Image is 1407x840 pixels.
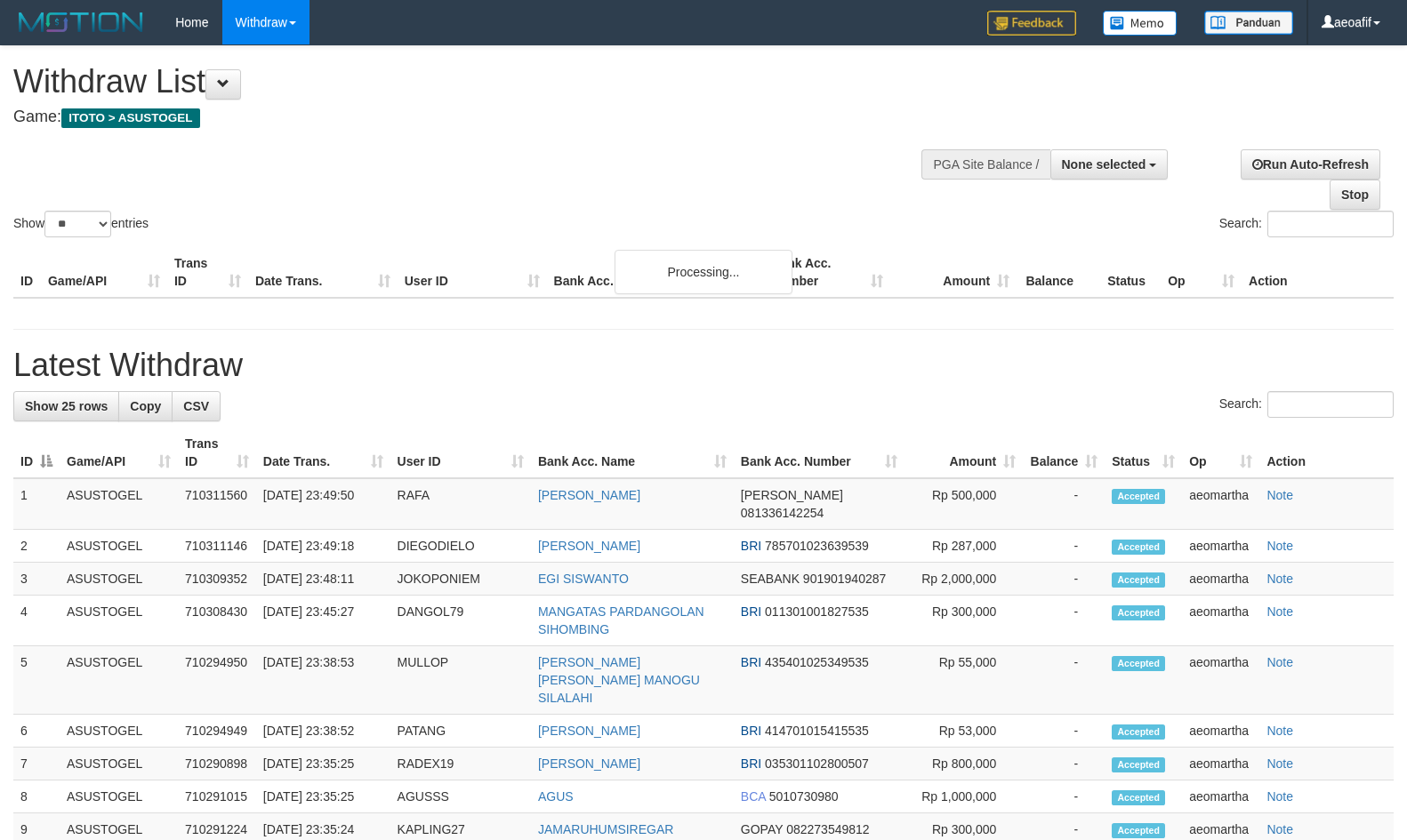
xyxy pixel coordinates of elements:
[987,11,1076,36] img: Feedback.jpg
[256,646,390,715] td: [DATE] 23:38:53
[1241,149,1380,180] a: Run Auto-Refresh
[118,391,173,421] a: Copy
[13,348,1394,383] h1: Latest Withdraw
[1023,780,1105,813] td: -
[1266,604,1293,619] a: Note
[172,391,221,421] a: CSV
[390,780,531,813] td: AGUSSS
[803,572,886,586] span: Copy 901901940287 to clipboard
[13,530,60,563] td: 2
[734,428,904,478] th: Bank Acc. Number: activate to sort column ascending
[1112,540,1165,555] span: Accepted
[25,399,108,413] span: Show 25 rows
[1023,748,1105,780] td: -
[390,478,531,530] td: RAFA
[1259,428,1394,478] th: Action
[178,428,256,478] th: Trans ID: activate to sort column ascending
[178,748,256,780] td: 710290898
[60,530,178,563] td: ASUSTOGEL
[60,748,178,780] td: ASUSTOGEL
[1182,530,1259,563] td: aeomartha
[741,488,843,502] span: [PERSON_NAME]
[765,756,869,771] span: Copy 035301102800507 to clipboard
[178,530,256,563] td: 710311146
[13,211,149,237] label: Show entries
[741,789,766,804] span: BCA
[1267,211,1394,237] input: Search:
[1023,478,1105,530] td: -
[1266,539,1293,553] a: Note
[1266,655,1293,669] a: Note
[1023,596,1105,646] td: -
[538,539,640,553] a: [PERSON_NAME]
[1050,149,1169,180] button: None selected
[538,724,640,738] a: [PERSON_NAME]
[1182,646,1259,715] td: aeomartha
[904,530,1024,563] td: Rp 287,000
[256,563,390,596] td: [DATE] 23:48:11
[741,506,824,520] span: Copy 081336142254 to clipboard
[390,646,531,715] td: MULLOP
[904,748,1024,780] td: Rp 800,000
[13,563,60,596] td: 3
[178,596,256,646] td: 710308430
[60,478,178,530] td: ASUSTOGEL
[1182,780,1259,813] td: aeomartha
[786,822,869,836] span: Copy 082273549812 to clipboard
[765,655,869,669] span: Copy 435401025349535 to clipboard
[1267,391,1394,418] input: Search:
[248,247,398,298] th: Date Trans.
[13,596,60,646] td: 4
[765,604,869,619] span: Copy 011301001827535 to clipboard
[1112,605,1165,620] span: Accepted
[1112,489,1165,504] span: Accepted
[60,715,178,748] td: ASUSTOGEL
[178,563,256,596] td: 710309352
[538,756,640,771] a: [PERSON_NAME]
[538,655,700,705] a: [PERSON_NAME] [PERSON_NAME] MANOGU SILALAHI
[390,748,531,780] td: RADEX19
[921,149,1049,180] div: PGA Site Balance /
[1100,247,1161,298] th: Status
[1266,789,1293,804] a: Note
[61,108,200,128] span: ITOTO > ASUSTOGEL
[13,748,60,780] td: 7
[256,748,390,780] td: [DATE] 23:35:25
[13,780,60,813] td: 8
[904,780,1024,813] td: Rp 1,000,000
[60,428,178,478] th: Game/API: activate to sort column ascending
[256,596,390,646] td: [DATE] 23:45:27
[1023,646,1105,715] td: -
[1112,656,1165,671] span: Accepted
[13,391,119,421] a: Show 25 rows
[1112,757,1165,772] span: Accepted
[256,780,390,813] td: [DATE] 23:35:25
[904,563,1024,596] td: Rp 2,000,000
[13,646,60,715] td: 5
[1105,428,1182,478] th: Status: activate to sort column ascending
[741,822,783,836] span: GOPAY
[1161,247,1242,298] th: Op
[904,646,1024,715] td: Rp 55,000
[13,715,60,748] td: 6
[531,428,734,478] th: Bank Acc. Name: activate to sort column ascending
[1062,157,1146,172] span: None selected
[1112,724,1165,740] span: Accepted
[60,780,178,813] td: ASUSTOGEL
[390,563,531,596] td: JOKOPONIEM
[178,478,256,530] td: 710311560
[741,572,800,586] span: SEABANK
[13,478,60,530] td: 1
[538,604,704,636] a: MANGATAS PARDANGOLAN SIHOMBING
[60,646,178,715] td: ASUSTOGEL
[256,428,390,478] th: Date Trans.: activate to sort column ascending
[1182,428,1259,478] th: Op: activate to sort column ascending
[1112,572,1165,588] span: Accepted
[1023,563,1105,596] td: -
[741,604,761,619] span: BRI
[41,247,167,298] th: Game/API
[13,247,41,298] th: ID
[904,428,1024,478] th: Amount: activate to sort column ascending
[1219,391,1394,418] label: Search:
[538,488,640,502] a: [PERSON_NAME]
